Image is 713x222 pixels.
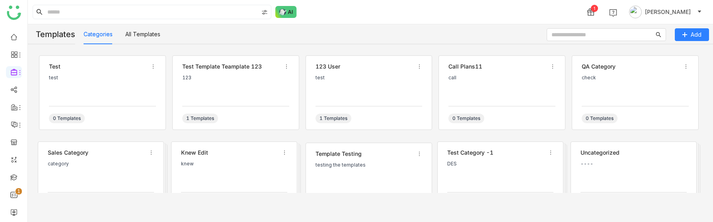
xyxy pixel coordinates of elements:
[17,187,20,195] p: 1
[49,75,156,81] div: test
[645,8,691,16] span: [PERSON_NAME]
[49,114,85,123] div: 0 Templates
[84,30,113,39] button: Categories
[448,75,555,81] div: call
[181,161,287,167] div: knew
[182,114,218,123] div: 1 Templates
[316,162,423,168] div: testing the templates
[627,6,703,18] button: [PERSON_NAME]
[675,28,709,41] button: Add
[182,62,280,71] div: test template teamplate 123
[316,75,423,81] div: test
[582,114,618,123] div: 0 Templates
[447,161,553,167] div: DES
[181,148,278,157] div: knew edit
[582,62,679,71] div: QA category
[609,9,617,17] img: help.svg
[316,149,413,158] div: template testing
[316,62,413,71] div: 123 user
[48,148,144,157] div: sales category
[49,62,146,71] div: test
[125,30,160,39] button: All Templates
[316,114,351,123] div: 1 Templates
[591,5,598,12] div: 1
[7,6,21,20] img: logo
[582,75,689,81] div: check
[629,6,642,18] img: avatar
[691,30,701,39] span: Add
[275,6,297,18] img: ask-buddy-normal.svg
[28,24,75,44] div: Templates
[16,188,22,194] nz-badge-sup: 1
[447,148,544,157] div: Test Category -1
[581,148,687,157] div: Uncategorized
[581,161,687,167] div: ----
[48,161,154,167] div: category
[182,75,289,81] div: 123
[448,62,546,71] div: call plans11
[261,9,268,16] img: search-type.svg
[448,114,484,123] div: 0 Templates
